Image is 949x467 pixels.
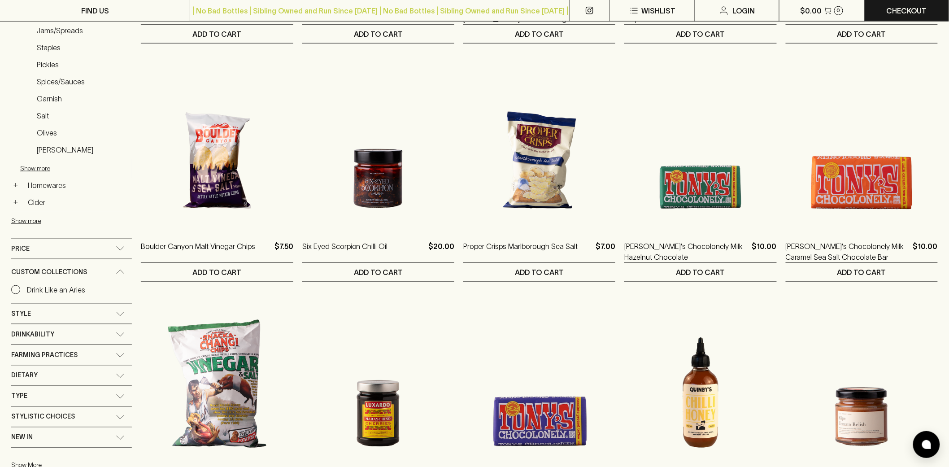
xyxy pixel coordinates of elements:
[11,212,129,230] button: Show more
[463,70,615,227] img: Proper Crisps Marlborough Sea Salt
[11,386,132,406] div: Type
[11,259,132,285] div: Custom Collections
[193,29,242,39] p: ADD TO CART
[463,25,615,43] button: ADD TO CART
[11,428,132,448] div: New In
[11,411,75,423] span: Stylistic Choices
[11,349,78,361] span: Farming Practices
[33,74,132,89] a: Spices/Sauces
[913,241,938,262] p: $10.00
[837,29,886,39] p: ADD TO CART
[786,241,910,262] a: [PERSON_NAME]'s Chocolonely Milk Caramel Sea Salt Chocolate Bar
[11,239,132,259] div: Price
[11,370,38,381] span: Dietary
[624,241,748,262] a: [PERSON_NAME]'s Chocolonely Milk Hazelnut Chocolate
[11,324,132,345] div: Drinkability
[24,178,132,193] a: Homewares
[302,309,454,466] img: Luxardo Maraschino Cherries
[428,241,454,262] p: $20.00
[786,70,938,227] img: Tony's Chocolonely Milk Caramel Sea Salt Chocolate Bar
[11,407,132,427] div: Stylistic Choices
[27,284,85,295] p: Drink Like an Aries
[302,263,454,281] button: ADD TO CART
[20,159,138,178] button: Show more
[302,70,454,227] img: Six Eyed Scorpion Chilli Oil
[786,25,938,43] button: ADD TO CART
[354,267,403,278] p: ADD TO CART
[33,108,132,123] a: Salt
[33,57,132,72] a: Pickles
[33,125,132,140] a: Olives
[302,25,454,43] button: ADD TO CART
[837,267,886,278] p: ADD TO CART
[676,29,725,39] p: ADD TO CART
[733,5,755,16] p: Login
[596,241,615,262] p: $7.00
[624,70,776,227] img: Tony's Chocolonely Milk Hazelnut Chocolate
[515,267,564,278] p: ADD TO CART
[463,241,578,262] a: Proper Crisps Marlborough Sea Salt
[11,266,87,278] span: Custom Collections
[786,309,938,466] img: Womens Work Ripe Tomato Relish
[624,309,776,466] img: Quinby's Chilli Honey
[922,440,931,449] img: bubble-icon
[463,309,615,466] img: Tony's Chocolonely Dark Milk Pretzel Toffee
[11,345,132,365] div: Farming Practices
[274,241,293,262] p: $7.50
[141,309,293,466] img: Snackachangi Vinegar Chips 150g
[81,5,109,16] p: FIND US
[33,142,132,157] a: [PERSON_NAME]
[141,70,293,227] img: Boulder Canyon Malt Vinegar Chips
[33,23,132,38] a: Jams/Spreads
[624,263,776,281] button: ADD TO CART
[24,195,132,210] a: Cider
[676,267,725,278] p: ADD TO CART
[11,304,132,324] div: Style
[837,8,840,13] p: 0
[33,91,132,106] a: Garnish
[11,432,33,443] span: New In
[11,198,20,207] button: +
[786,263,938,281] button: ADD TO CART
[624,25,776,43] button: ADD TO CART
[354,29,403,39] p: ADD TO CART
[801,5,822,16] p: $0.00
[515,29,564,39] p: ADD TO CART
[11,243,30,254] span: Price
[463,263,615,281] button: ADD TO CART
[11,308,31,319] span: Style
[11,391,27,402] span: Type
[33,40,132,55] a: Staples
[302,241,388,262] a: Six Eyed Scorpion Chilli Oil
[11,329,54,340] span: Drinkability
[141,263,293,281] button: ADD TO CART
[641,5,675,16] p: Wishlist
[141,25,293,43] button: ADD TO CART
[193,267,242,278] p: ADD TO CART
[141,241,255,262] a: Boulder Canyon Malt Vinegar Chips
[752,241,777,262] p: $10.00
[11,366,132,386] div: Dietary
[887,5,927,16] p: Checkout
[11,181,20,190] button: +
